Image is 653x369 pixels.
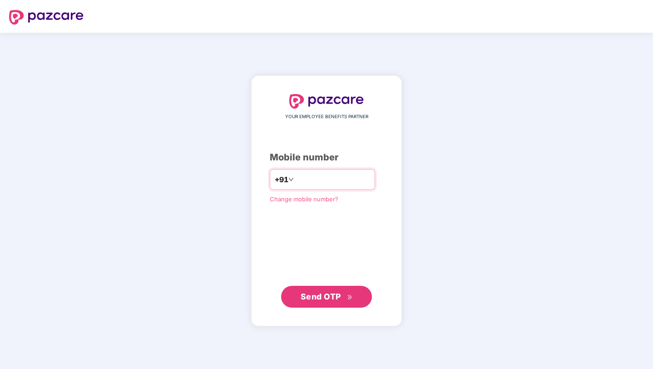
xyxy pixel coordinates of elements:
[9,10,84,25] img: logo
[285,113,368,120] span: YOUR EMPLOYEE BENEFITS PARTNER
[347,294,353,300] span: double-right
[301,292,341,301] span: Send OTP
[281,286,372,308] button: Send OTPdouble-right
[270,150,383,165] div: Mobile number
[289,94,364,109] img: logo
[275,174,288,185] span: +91
[288,177,294,182] span: down
[270,195,338,203] a: Change mobile number?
